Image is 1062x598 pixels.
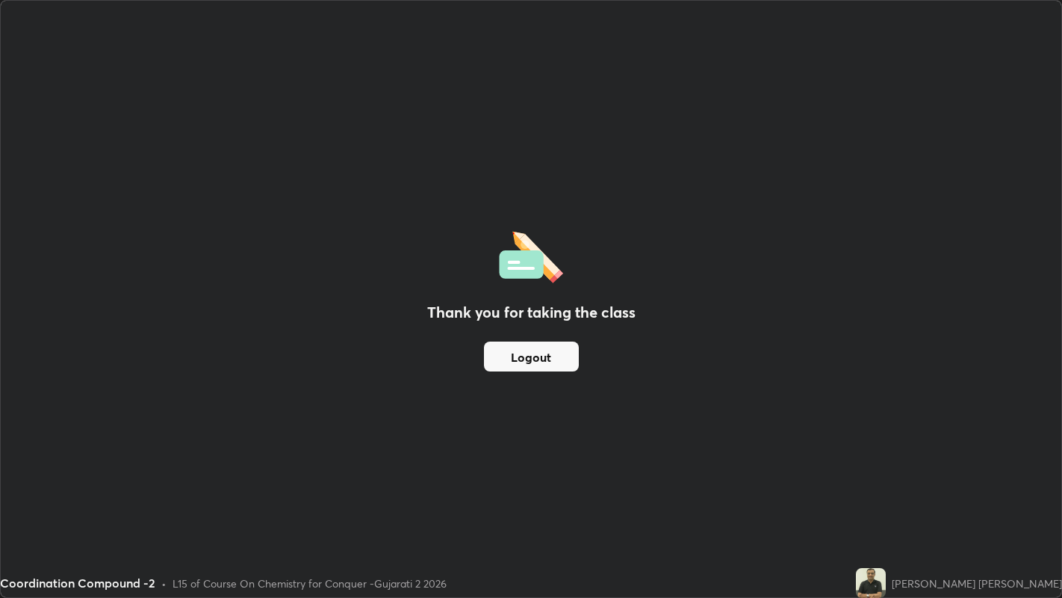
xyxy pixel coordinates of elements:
[173,576,447,591] div: L15 of Course On Chemistry for Conquer -Gujarati 2 2026
[499,226,563,283] img: offlineFeedback.1438e8b3.svg
[856,568,886,598] img: c1bf5c605d094494930ac0d8144797cf.jpg
[484,342,579,372] button: Logout
[161,576,167,591] div: •
[892,576,1062,591] div: [PERSON_NAME] [PERSON_NAME]
[427,301,636,324] h2: Thank you for taking the class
